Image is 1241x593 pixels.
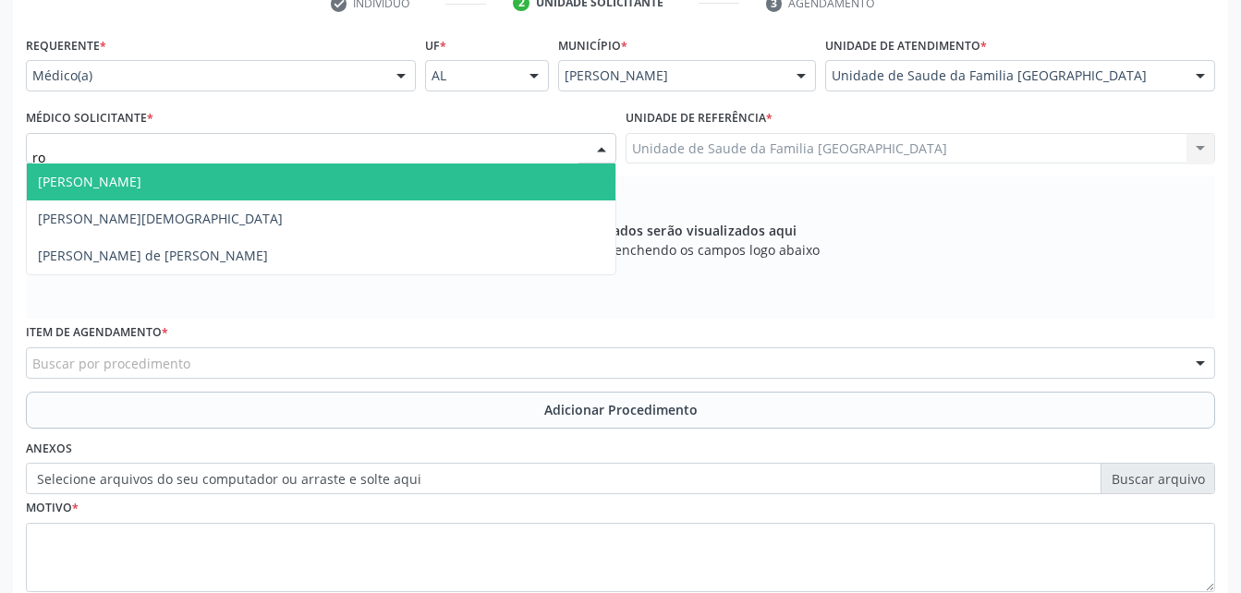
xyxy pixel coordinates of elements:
[825,31,987,60] label: Unidade de atendimento
[558,31,627,60] label: Município
[26,494,79,523] label: Motivo
[565,67,777,85] span: [PERSON_NAME]
[626,104,773,133] label: Unidade de referência
[38,173,141,190] span: [PERSON_NAME]
[832,67,1177,85] span: Unidade de Saude da Familia [GEOGRAPHIC_DATA]
[38,247,268,264] span: [PERSON_NAME] de [PERSON_NAME]
[432,67,511,85] span: AL
[26,31,106,60] label: Requerente
[32,354,190,373] span: Buscar por procedimento
[425,31,446,60] label: UF
[26,392,1215,429] button: Adicionar Procedimento
[26,435,72,464] label: Anexos
[26,319,168,347] label: Item de agendamento
[444,221,797,240] span: Os procedimentos adicionados serão visualizados aqui
[38,210,283,227] span: [PERSON_NAME][DEMOGRAPHIC_DATA]
[26,104,153,133] label: Médico Solicitante
[32,139,578,176] input: Médico solicitante
[544,400,698,419] span: Adicionar Procedimento
[421,240,820,260] span: Adicione os procedimentos preenchendo os campos logo abaixo
[32,67,378,85] span: Médico(a)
